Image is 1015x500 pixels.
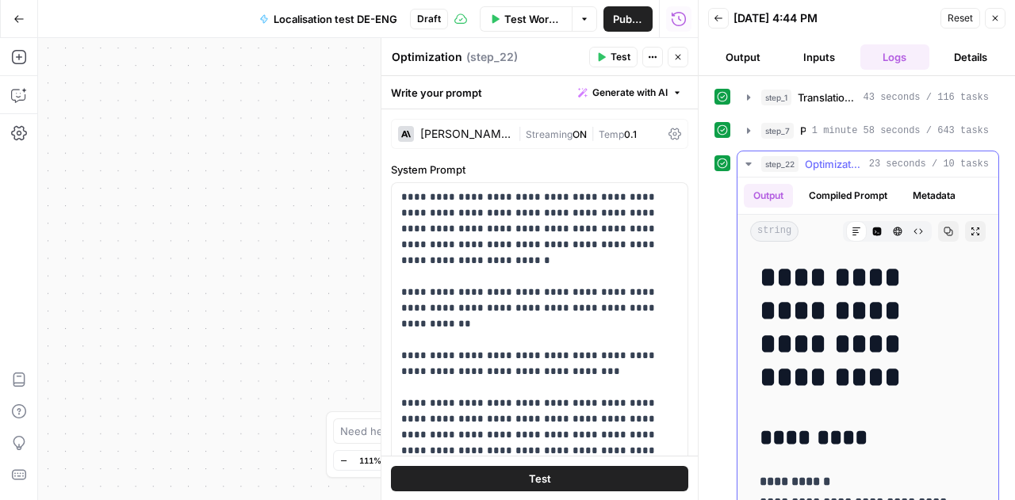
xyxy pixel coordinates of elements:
[948,11,973,25] span: Reset
[420,128,511,139] div: [PERSON_NAME] 4
[737,118,998,143] button: 1 minute 58 seconds / 643 tasks
[936,44,1005,70] button: Details
[250,6,407,32] button: Localisation test DE-ENG
[573,128,587,140] span: ON
[589,47,638,67] button: Test
[624,128,637,140] span: 0.1
[812,124,989,138] span: 1 minute 58 seconds / 643 tasks
[784,44,854,70] button: Inputs
[761,123,794,139] span: step_7
[592,86,668,100] span: Generate with AI
[737,85,998,110] button: 43 seconds / 116 tasks
[603,6,653,32] button: Publish
[417,12,441,26] span: Draft
[613,11,643,27] span: Publish
[381,76,698,109] div: Write your prompt
[599,128,624,140] span: Temp
[903,184,965,208] button: Metadata
[518,125,526,141] span: |
[864,90,989,105] span: 43 seconds / 116 tasks
[391,162,688,177] label: System Prompt
[800,123,806,139] span: Provide Keywords
[466,49,518,65] span: ( step_22 )
[480,6,572,32] button: Test Workflow
[805,156,863,172] span: Optimization
[761,90,791,105] span: step_1
[526,128,573,140] span: Streaming
[391,465,688,490] button: Test
[708,44,778,70] button: Output
[587,125,599,141] span: |
[798,90,857,105] span: Translation and localization
[869,157,989,171] span: 23 seconds / 10 tasks
[940,8,980,29] button: Reset
[799,184,897,208] button: Compiled Prompt
[572,82,688,103] button: Generate with AI
[392,49,462,65] textarea: Optimization
[611,50,630,64] span: Test
[737,151,998,177] button: 23 seconds / 10 tasks
[359,454,381,467] span: 111%
[274,11,397,27] span: Localisation test DE-ENG
[761,156,799,172] span: step_22
[504,11,562,27] span: Test Workflow
[860,44,930,70] button: Logs
[529,470,551,486] span: Test
[750,221,799,242] span: string
[744,184,793,208] button: Output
